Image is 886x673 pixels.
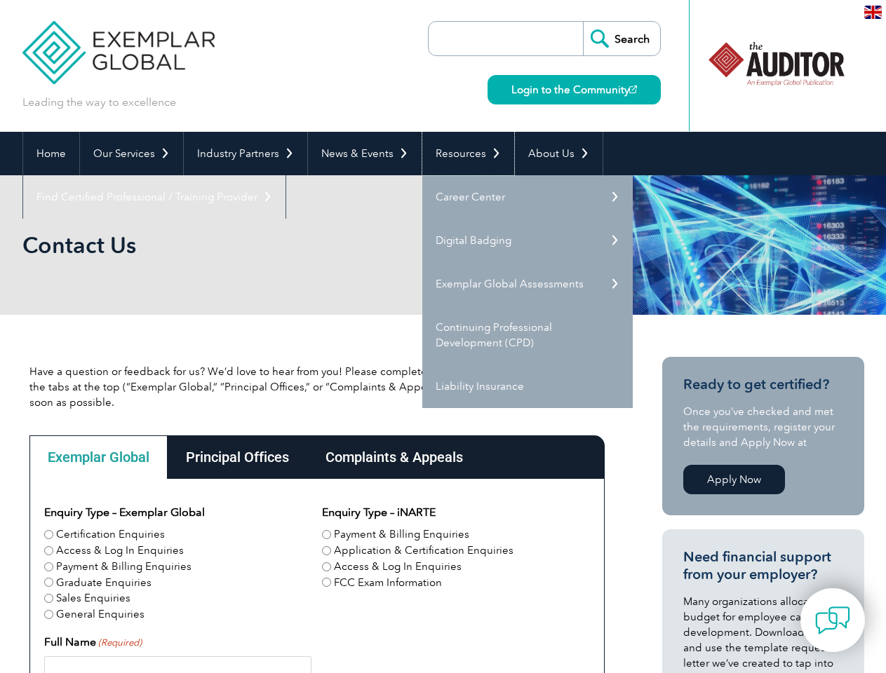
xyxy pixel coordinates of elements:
legend: Enquiry Type – Exemplar Global [44,504,205,521]
legend: Enquiry Type – iNARTE [322,504,436,521]
a: Login to the Community [488,75,661,104]
a: Our Services [80,132,183,175]
a: News & Events [308,132,422,175]
h3: Ready to get certified? [683,376,843,393]
a: Apply Now [683,465,785,494]
a: Resources [422,132,514,175]
a: Find Certified Professional / Training Provider [23,175,286,219]
span: (Required) [97,636,142,650]
p: Leading the way to excellence [22,95,176,110]
a: Career Center [422,175,633,219]
a: Industry Partners [184,132,307,175]
div: Complaints & Appeals [307,435,481,479]
label: Payment & Billing Enquiries [334,526,469,543]
a: Home [23,132,79,175]
div: Principal Offices [168,435,307,479]
label: Payment & Billing Enquiries [56,559,192,575]
label: Full Name [44,634,142,651]
a: Liability Insurance [422,365,633,408]
label: Certification Enquiries [56,526,165,543]
label: Graduate Enquiries [56,575,152,591]
img: open_square.png [629,86,637,93]
img: contact-chat.png [815,603,850,638]
label: General Enquiries [56,606,145,623]
a: Digital Badging [422,219,633,262]
label: Access & Log In Enquiries [56,543,184,559]
img: en [864,6,882,19]
p: Have a question or feedback for us? We’d love to hear from you! Please complete the form below by... [29,364,605,410]
label: Sales Enquiries [56,590,130,606]
h3: Need financial support from your employer? [683,548,843,583]
input: Search [583,22,660,55]
a: Continuing Professional Development (CPD) [422,306,633,365]
a: Exemplar Global Assessments [422,262,633,306]
p: Once you’ve checked and met the requirements, register your details and Apply Now at [683,404,843,450]
a: About Us [515,132,603,175]
label: FCC Exam Information [334,575,442,591]
h1: Contact Us [22,231,561,259]
label: Access & Log In Enquiries [334,559,462,575]
div: Exemplar Global [29,435,168,479]
label: Application & Certification Enquiries [334,543,514,559]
